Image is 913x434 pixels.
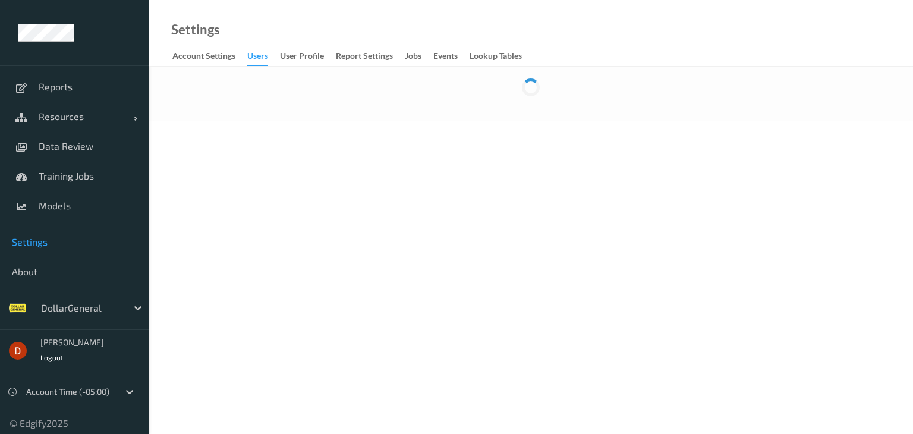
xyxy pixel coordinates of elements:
a: users [247,48,280,66]
div: Report Settings [336,50,393,65]
div: Jobs [405,50,421,65]
div: User Profile [280,50,324,65]
div: Lookup Tables [470,50,522,65]
a: events [433,48,470,65]
a: Jobs [405,48,433,65]
a: Account Settings [172,48,247,65]
a: Settings [171,24,220,36]
div: users [247,50,268,66]
a: Report Settings [336,48,405,65]
div: Account Settings [172,50,235,65]
div: events [433,50,458,65]
a: Lookup Tables [470,48,534,65]
a: User Profile [280,48,336,65]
